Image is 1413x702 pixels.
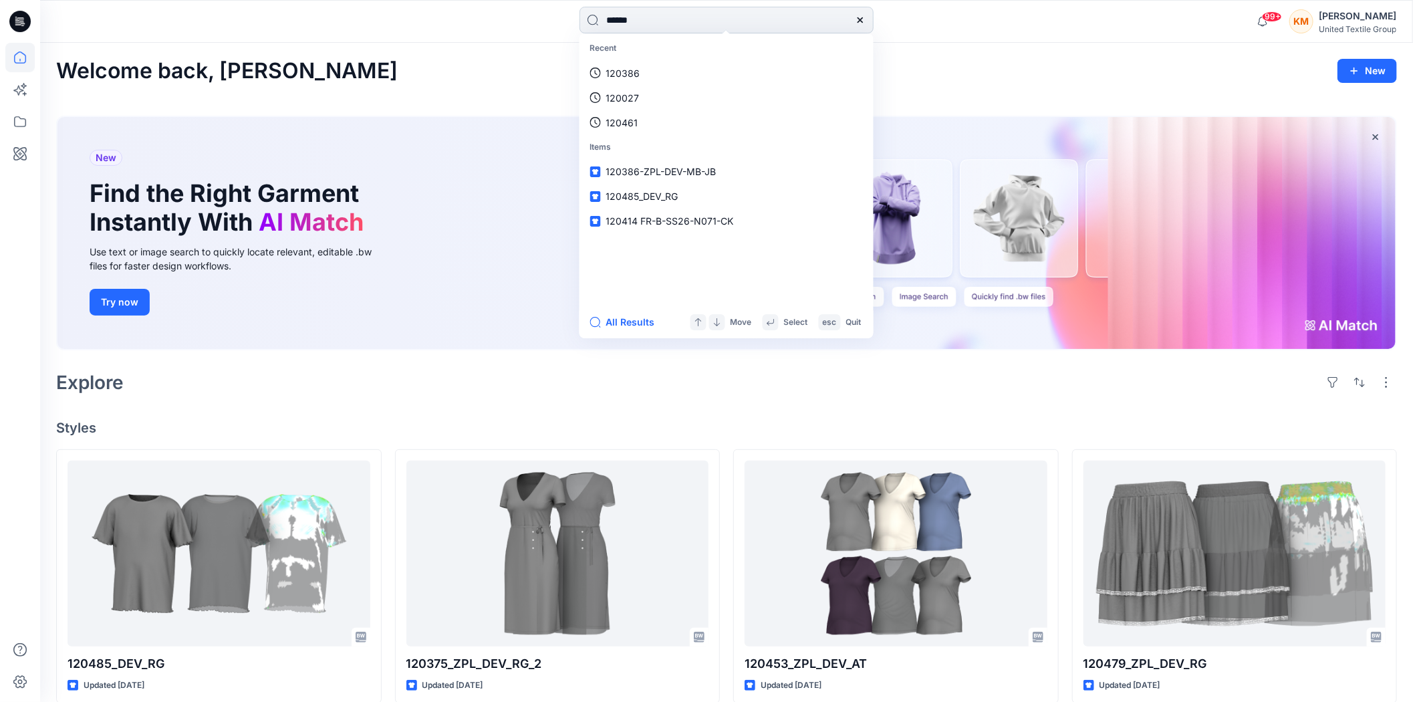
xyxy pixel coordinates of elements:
[90,245,390,273] div: Use text or image search to quickly locate relevant, editable .bw files for faster design workflows.
[606,215,734,227] span: 120414 FR-B-SS26-N071-CK
[406,461,709,647] a: 120375_ZPL_DEV_RG_2
[406,655,709,673] p: 120375_ZPL_DEV_RG_2
[582,135,871,160] p: Items
[745,655,1047,673] p: 120453_ZPL_DEV_AT
[582,61,871,86] a: 120386
[1083,655,1386,673] p: 120479_ZPL_DEV_RG
[1100,679,1160,693] p: Updated [DATE]
[56,372,124,393] h2: Explore
[745,461,1047,647] a: 120453_ZPL_DEV_AT
[422,679,483,693] p: Updated [DATE]
[582,36,871,61] p: Recent
[68,655,370,673] p: 120485_DEV_RG
[784,316,808,330] p: Select
[582,86,871,110] a: 120027
[582,110,871,135] a: 120461
[1083,461,1386,647] a: 120479_ZPL_DEV_RG
[90,289,150,316] button: Try now
[90,179,370,237] h1: Find the Right Garment Instantly With
[582,184,871,209] a: 120485_DEV_RG
[846,316,862,330] p: Quit
[96,150,116,166] span: New
[1262,11,1282,22] span: 99+
[823,316,837,330] p: esc
[84,679,144,693] p: Updated [DATE]
[606,166,717,177] span: 120386-ZPL-DEV-MB-JB
[606,191,678,202] span: 120485_DEV_RG
[1337,59,1397,83] button: New
[56,420,1397,436] h4: Styles
[1289,9,1313,33] div: KM
[68,461,370,647] a: 120485_DEV_RG
[56,59,398,84] h2: Welcome back, [PERSON_NAME]
[606,116,638,130] p: 120461
[606,91,640,105] p: 120027
[1319,24,1396,34] div: United Textile Group
[606,66,640,80] p: 120386
[590,314,664,330] button: All Results
[761,679,821,693] p: Updated [DATE]
[582,159,871,184] a: 120386-ZPL-DEV-MB-JB
[731,316,752,330] p: Move
[1319,8,1396,24] div: [PERSON_NAME]
[582,209,871,233] a: 120414 FR-B-SS26-N071-CK
[259,207,364,237] span: AI Match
